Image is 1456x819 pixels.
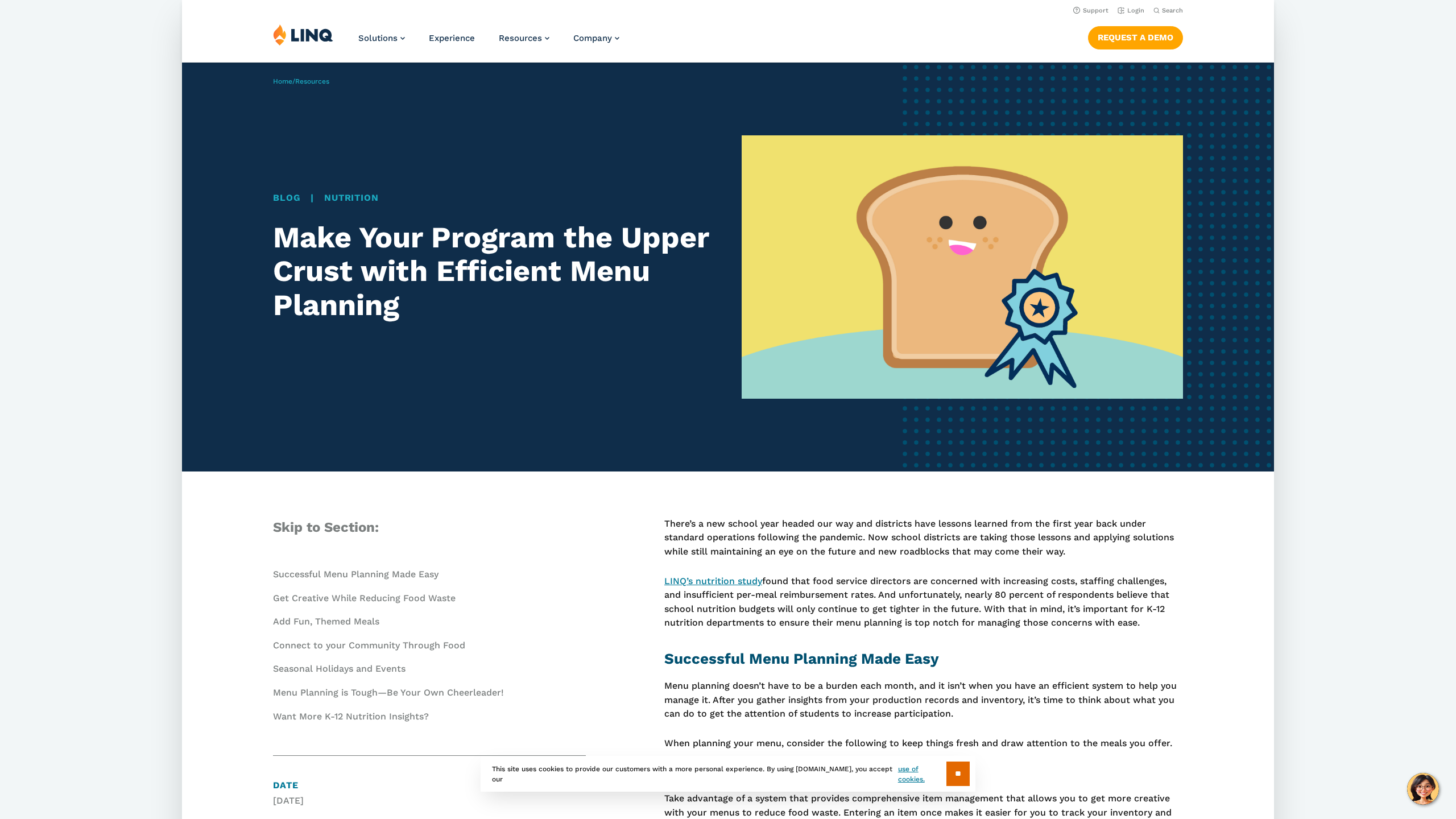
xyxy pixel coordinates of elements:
a: Company [573,33,619,43]
a: Connect to your Community Through Food [273,640,465,651]
a: Resources [499,33,549,43]
span: Search [1162,7,1183,14]
span: Company [573,33,612,43]
a: Home [273,77,292,85]
a: Want More K-12 Nutrition Insights? [273,711,429,722]
a: LINQ’s nutrition study [664,576,762,586]
img: LINQ | K‑12 Software [273,24,333,45]
a: Experience [429,33,475,43]
h2: Successful Menu Planning Made Easy [664,648,1183,669]
a: use of cookies. [898,764,946,784]
h1: Make Your Program the Upper Crust with Efficient Menu Planning [273,221,714,322]
a: Seasonal Holidays and Events [273,663,406,674]
span: Resources [499,33,542,43]
a: Request a Demo [1088,26,1183,49]
div: | [273,191,714,205]
span: / [273,77,329,85]
p: There’s a new school year headed our way and districts have lessons learned from the first year b... [664,517,1183,559]
button: Hello, have a question? Let’s chat. [1407,773,1439,805]
nav: Button Navigation [1088,24,1183,49]
a: Add Fun, Themed Meals [273,616,379,627]
a: Resources [295,77,329,85]
nav: Primary Navigation [358,24,619,61]
p: found that food service directors are concerned with increasing costs, staffing challenges, and i... [664,574,1183,630]
a: Get Creative While Reducing Food Waste [273,593,456,603]
button: Open Search Bar [1153,6,1183,15]
a: Support [1073,7,1108,14]
a: Blog [273,192,300,203]
a: Login [1118,7,1144,14]
span: Skip to Section: [273,519,379,535]
p: Menu planning doesn’t have to be a burden each month, and it isn’t when you have an efficient sys... [664,679,1183,721]
a: Solutions [358,33,405,43]
nav: Utility Navigation [182,3,1274,16]
img: An illustrated piece of bread with a blue ribbon menu planning upper crust school nutrition [742,135,1183,399]
div: This site uses cookies to provide our customers with a more personal experience. By using [DOMAIN... [481,756,975,792]
p: When planning your menu, consider the following to keep things fresh and draw attention to the me... [664,737,1183,750]
a: Menu Planning is Tough—Be Your Own Cheerleader! [273,687,504,698]
span: Solutions [358,33,398,43]
a: Nutrition [324,192,378,203]
a: Successful Menu Planning Made Easy [273,569,439,580]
